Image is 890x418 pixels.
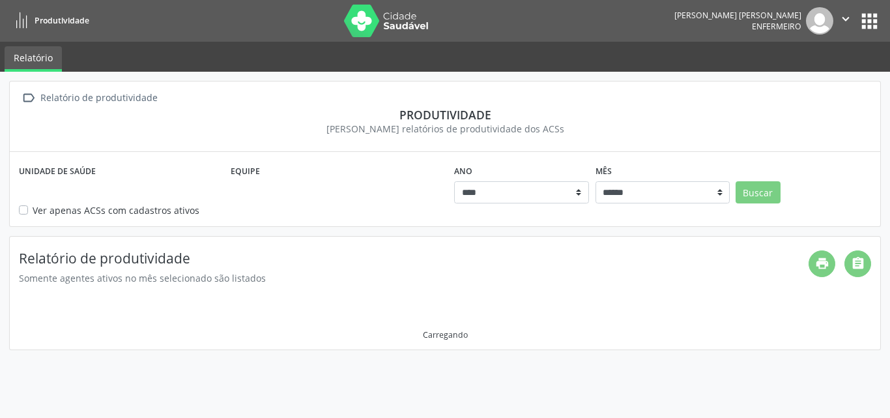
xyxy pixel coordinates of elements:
[19,271,809,285] div: Somente agentes ativos no mês selecionado são listados
[454,161,472,181] label: Ano
[38,89,160,108] div: Relatório de produtividade
[596,161,612,181] label: Mês
[19,89,160,108] a:  Relatório de produtividade
[19,122,871,136] div: [PERSON_NAME] relatórios de produtividade dos ACSs
[833,7,858,35] button: 
[839,12,853,26] i: 
[35,15,89,26] span: Produtividade
[19,161,96,181] label: Unidade de saúde
[9,10,89,31] a: Produtividade
[674,10,801,21] div: [PERSON_NAME] [PERSON_NAME]
[231,161,260,181] label: Equipe
[858,10,881,33] button: apps
[5,46,62,72] a: Relatório
[33,203,199,217] label: Ver apenas ACSs com cadastros ativos
[806,7,833,35] img: img
[19,108,871,122] div: Produtividade
[752,21,801,32] span: Enfermeiro
[19,89,38,108] i: 
[423,329,468,340] div: Carregando
[736,181,781,203] button: Buscar
[19,250,809,267] h4: Relatório de produtividade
